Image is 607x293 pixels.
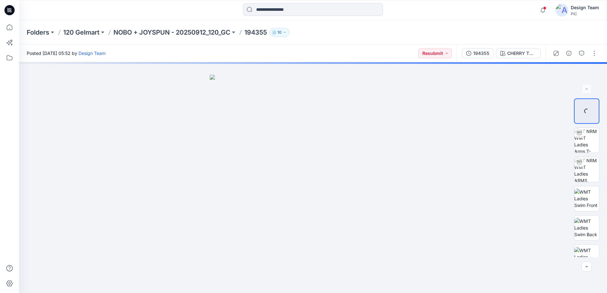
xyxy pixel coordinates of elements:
button: Details [564,48,574,58]
img: TT NRM WMT Ladies Arms T-POSE [574,128,599,153]
a: 120 Gelmart [63,28,99,37]
div: PIC [571,11,599,16]
button: 10 [269,28,290,37]
img: avatar [556,4,568,17]
div: 194355 [473,50,489,57]
div: CHERRY TOMATO [507,50,536,57]
img: WMT Ladies Swim Front [574,189,599,209]
a: Design Team [78,50,106,56]
img: WMT Ladies Swim Left [574,247,599,267]
img: WMT Ladies Swim Back [574,218,599,238]
img: TT NRM WMT Ladies ARMS DOWN [574,157,599,182]
a: NOBO + JOYSPUN - 20250912_120_GC [113,28,230,37]
div: Design Team [571,4,599,11]
span: Posted [DATE] 05:52 by [27,50,106,57]
button: CHERRY TOMATO [496,48,541,58]
a: Folders [27,28,49,37]
p: 194355 [244,28,267,37]
p: 10 [277,29,282,36]
button: 194355 [462,48,494,58]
